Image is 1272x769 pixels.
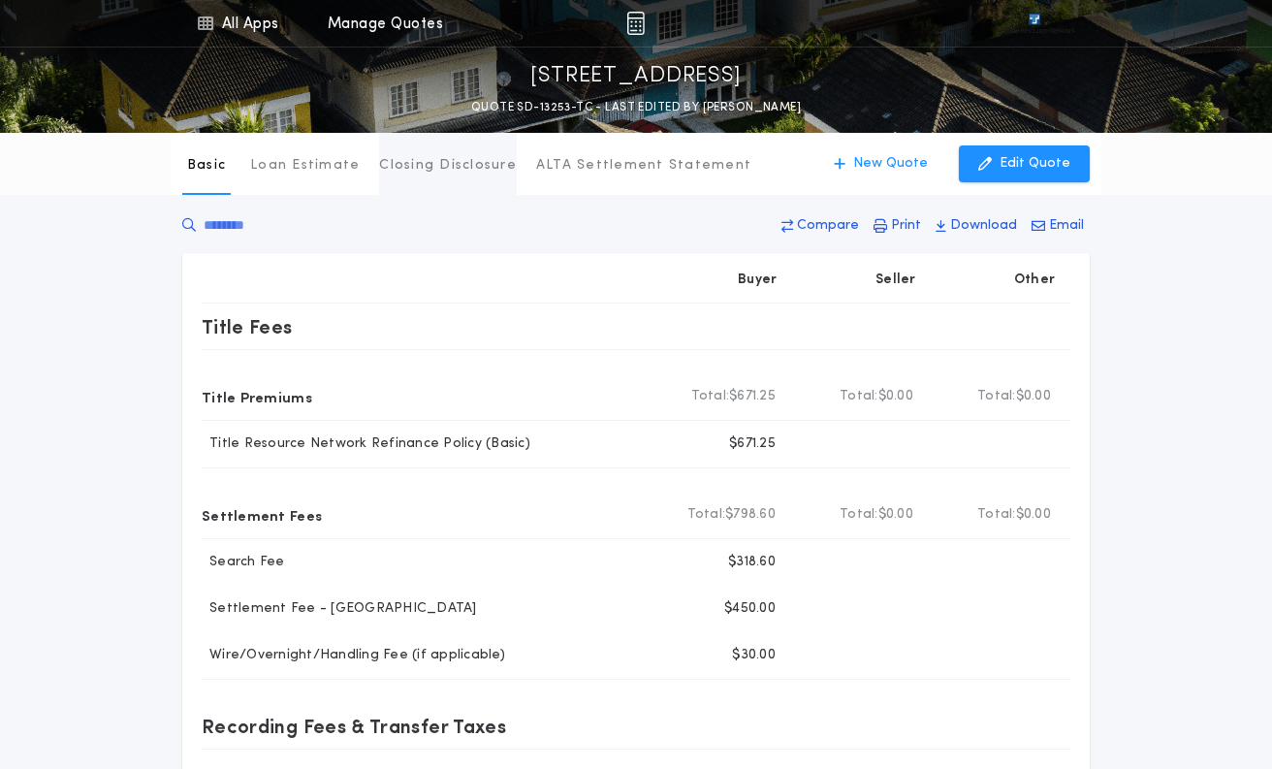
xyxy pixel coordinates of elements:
span: $0.00 [878,387,913,406]
p: Search Fee [202,553,285,572]
p: Other [1014,271,1055,290]
p: Email [1049,216,1084,236]
p: $318.60 [728,553,776,572]
p: Settlement Fee - [GEOGRAPHIC_DATA] [202,599,477,619]
button: Download [930,208,1023,243]
span: $0.00 [1016,505,1051,525]
span: $0.00 [878,505,913,525]
button: Compare [776,208,865,243]
p: Download [950,216,1017,236]
button: Print [868,208,927,243]
p: Title Fees [202,311,293,342]
p: Seller [875,271,916,290]
p: Loan Estimate [250,156,360,176]
p: Compare [797,216,859,236]
button: Edit Quote [959,145,1090,182]
p: Edit Quote [1000,154,1070,174]
p: ALTA Settlement Statement [536,156,751,176]
p: Basic [187,156,226,176]
p: Title Premiums [202,381,312,412]
p: Buyer [738,271,777,290]
img: vs-icon [994,14,1075,33]
p: $671.25 [729,434,776,454]
button: Email [1026,208,1090,243]
span: $671.25 [729,387,776,406]
span: $798.60 [725,505,776,525]
b: Total: [977,387,1016,406]
b: Total: [840,505,878,525]
p: Print [891,216,921,236]
p: Wire/Overnight/Handling Fee (if applicable) [202,646,505,665]
p: [STREET_ADDRESS] [530,61,742,92]
p: New Quote [853,154,928,174]
img: img [626,12,645,35]
b: Total: [687,505,726,525]
p: Settlement Fees [202,499,322,530]
p: $30.00 [732,646,776,665]
button: New Quote [814,145,947,182]
b: Total: [691,387,730,406]
b: Total: [977,505,1016,525]
p: $450.00 [724,599,776,619]
p: QUOTE SD-13253-TC - LAST EDITED BY [PERSON_NAME] [471,98,801,117]
p: Title Resource Network Refinance Policy (Basic) [202,434,530,454]
b: Total: [840,387,878,406]
p: Recording Fees & Transfer Taxes [202,711,506,742]
span: $0.00 [1016,387,1051,406]
p: Closing Disclosure [379,156,517,176]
